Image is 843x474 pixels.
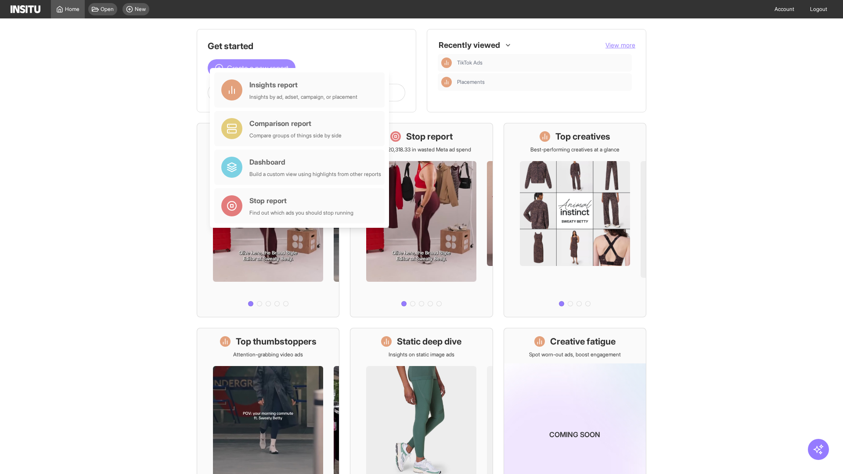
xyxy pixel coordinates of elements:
[457,79,485,86] span: Placements
[605,41,635,49] span: View more
[555,130,610,143] h1: Top creatives
[457,79,628,86] span: Placements
[249,118,342,129] div: Comparison report
[249,209,353,216] div: Find out which ads you should stop running
[504,123,646,317] a: Top creativesBest-performing creatives at a glance
[389,351,454,358] p: Insights on static image ads
[605,41,635,50] button: View more
[457,59,483,66] span: TikTok Ads
[101,6,114,13] span: Open
[11,5,40,13] img: Logo
[406,130,453,143] h1: Stop report
[249,171,381,178] div: Build a custom view using highlights from other reports
[249,195,353,206] div: Stop report
[249,79,357,90] div: Insights report
[441,57,452,68] div: Insights
[350,123,493,317] a: Stop reportSave £20,318.33 in wasted Meta ad spend
[197,123,339,317] a: What's live nowSee all active ads instantly
[372,146,471,153] p: Save £20,318.33 in wasted Meta ad spend
[397,335,461,348] h1: Static deep dive
[249,93,357,101] div: Insights by ad, adset, campaign, or placement
[233,351,303,358] p: Attention-grabbing video ads
[135,6,146,13] span: New
[457,59,628,66] span: TikTok Ads
[227,63,288,73] span: Create a new report
[236,335,317,348] h1: Top thumbstoppers
[249,132,342,139] div: Compare groups of things side by side
[208,59,295,77] button: Create a new report
[249,157,381,167] div: Dashboard
[65,6,79,13] span: Home
[208,40,405,52] h1: Get started
[530,146,620,153] p: Best-performing creatives at a glance
[441,77,452,87] div: Insights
